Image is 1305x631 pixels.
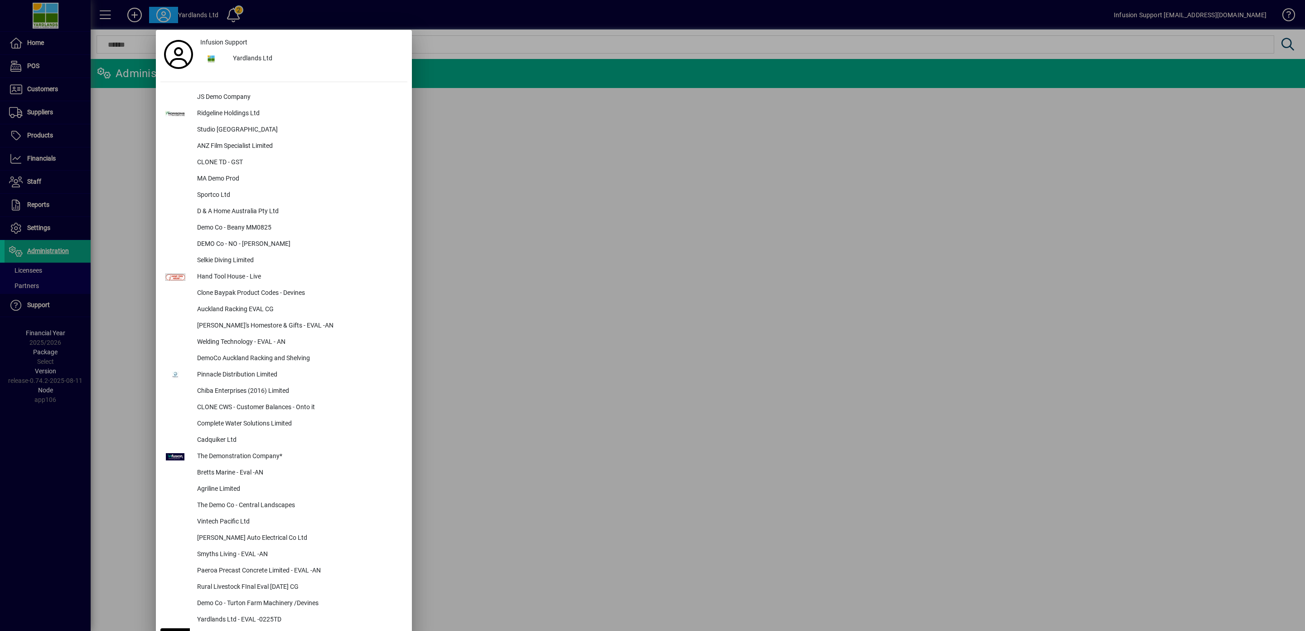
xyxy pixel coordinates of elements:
[160,122,407,138] button: Studio [GEOGRAPHIC_DATA]
[190,285,407,302] div: Clone Baypak Product Codes - Devines
[160,138,407,155] button: ANZ Film Specialist Limited
[160,46,197,63] a: Profile
[160,106,407,122] button: Ridgeline Holdings Ltd
[200,38,247,47] span: Infusion Support
[190,204,407,220] div: D & A Home Australia Pty Ltd
[197,51,407,67] button: Yardlands Ltd
[160,432,407,449] button: Cadquiker Ltd
[190,106,407,122] div: Ridgeline Holdings Ltd
[190,449,407,465] div: The Demonstration Company*
[160,236,407,253] button: DEMO Co - NO - [PERSON_NAME]
[190,122,407,138] div: Studio [GEOGRAPHIC_DATA]
[160,171,407,187] button: MA Demo Prod
[160,481,407,498] button: Agriline Limited
[160,89,407,106] button: JS Demo Company
[190,236,407,253] div: DEMO Co - NO - [PERSON_NAME]
[190,481,407,498] div: Agriline Limited
[190,514,407,530] div: Vintech Pacific Ltd
[226,51,407,67] div: Yardlands Ltd
[160,253,407,269] button: Selkie Diving Limited
[160,269,407,285] button: Hand Tool House - Live
[190,138,407,155] div: ANZ Film Specialist Limited
[160,334,407,351] button: Welding Technology - EVAL - AN
[160,285,407,302] button: Clone Baypak Product Codes - Devines
[160,204,407,220] button: D & A Home Australia Pty Ltd
[190,351,407,367] div: DemoCo Auckland Racking and Shelving
[160,579,407,596] button: Rural Livestock FInal Eval [DATE] CG
[160,351,407,367] button: DemoCo Auckland Racking and Shelving
[190,416,407,432] div: Complete Water Solutions Limited
[160,596,407,612] button: Demo Co - Turton Farm Machinery /Devines
[160,514,407,530] button: Vintech Pacific Ltd
[190,432,407,449] div: Cadquiker Ltd
[160,547,407,563] button: Smyths Living - EVAL -AN
[190,318,407,334] div: [PERSON_NAME]'s Homestore & Gifts - EVAL -AN
[160,465,407,481] button: Bretts Marine - Eval -AN
[190,400,407,416] div: CLONE CWS - Customer Balances - Onto it
[190,302,407,318] div: Auckland Racking EVAL CG
[160,449,407,465] button: The Demonstration Company*
[160,400,407,416] button: CLONE CWS - Customer Balances - Onto it
[160,563,407,579] button: Paeroa Precast Concrete Limited - EVAL -AN
[190,465,407,481] div: Bretts Marine - Eval -AN
[190,579,407,596] div: Rural Livestock FInal Eval [DATE] CG
[190,269,407,285] div: Hand Tool House - Live
[190,89,407,106] div: JS Demo Company
[197,34,407,51] a: Infusion Support
[190,334,407,351] div: Welding Technology - EVAL - AN
[160,416,407,432] button: Complete Water Solutions Limited
[160,302,407,318] button: Auckland Racking EVAL CG
[160,612,407,628] button: Yardlands Ltd - EVAL -0225TD
[190,220,407,236] div: Demo Co - Beany MM0825
[160,220,407,236] button: Demo Co - Beany MM0825
[190,171,407,187] div: MA Demo Prod
[190,563,407,579] div: Paeroa Precast Concrete Limited - EVAL -AN
[190,596,407,612] div: Demo Co - Turton Farm Machinery /Devines
[190,498,407,514] div: The Demo Co - Central Landscapes
[190,612,407,628] div: Yardlands Ltd - EVAL -0225TD
[160,155,407,171] button: CLONE TD - GST
[190,547,407,563] div: Smyths Living - EVAL -AN
[160,530,407,547] button: [PERSON_NAME] Auto Electrical Co Ltd
[190,530,407,547] div: [PERSON_NAME] Auto Electrical Co Ltd
[190,383,407,400] div: Chiba Enterprises (2016) Limited
[190,187,407,204] div: Sportco Ltd
[160,383,407,400] button: Chiba Enterprises (2016) Limited
[160,367,407,383] button: Pinnacle Distribution Limited
[160,498,407,514] button: The Demo Co - Central Landscapes
[190,253,407,269] div: Selkie Diving Limited
[190,367,407,383] div: Pinnacle Distribution Limited
[160,187,407,204] button: Sportco Ltd
[160,318,407,334] button: [PERSON_NAME]'s Homestore & Gifts - EVAL -AN
[190,155,407,171] div: CLONE TD - GST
